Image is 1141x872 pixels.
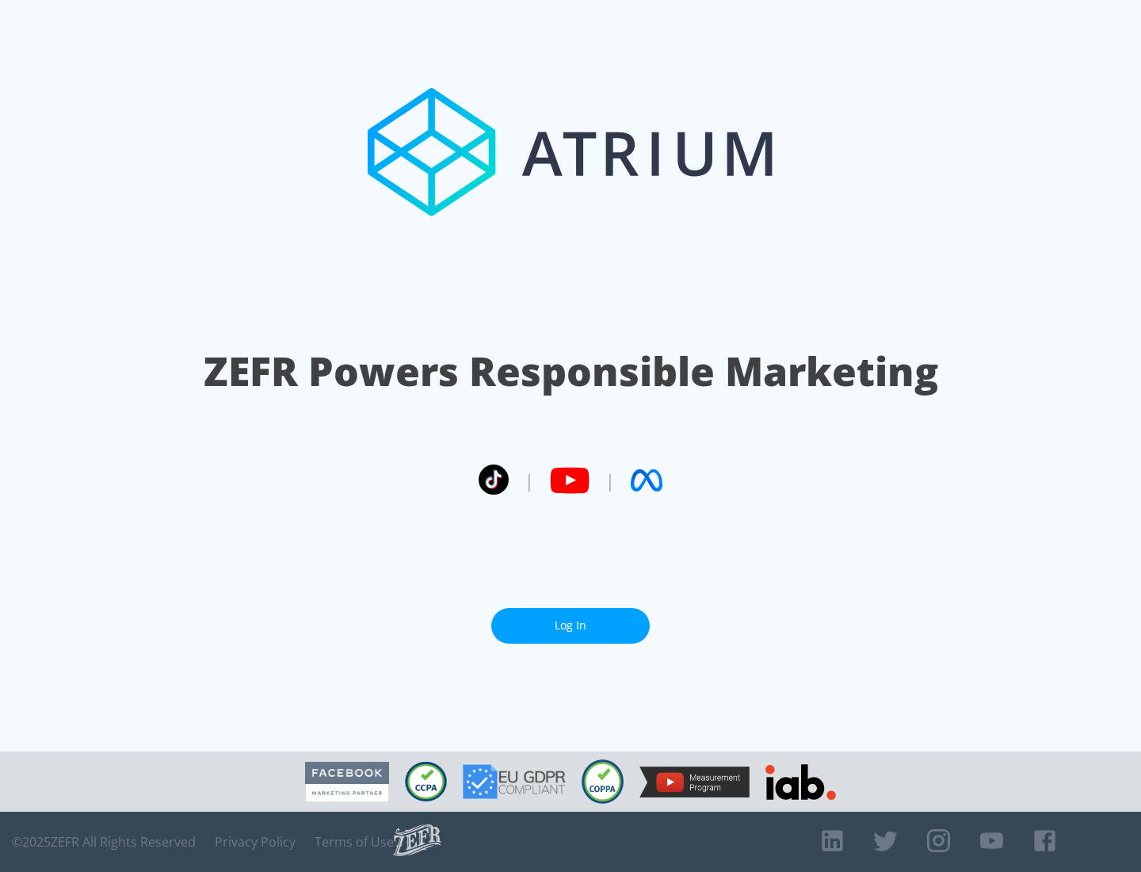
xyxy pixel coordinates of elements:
img: Facebook Marketing Partner [305,762,389,802]
a: Log In [491,608,650,644]
h1: ZEFR Powers Responsible Marketing [204,344,938,399]
img: YouTube Measurement Program [639,767,750,797]
img: GDPR Compliant [463,764,566,799]
img: COPPA Compliant [582,759,624,804]
span: © 2025 ZEFR All Rights Reserved [12,834,196,850]
span: | [605,469,615,492]
a: Privacy Policy [215,834,296,850]
img: CCPA Compliant [405,762,447,801]
img: IAB [765,764,836,800]
a: Terms of Use [315,834,394,850]
span: | [525,469,534,492]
